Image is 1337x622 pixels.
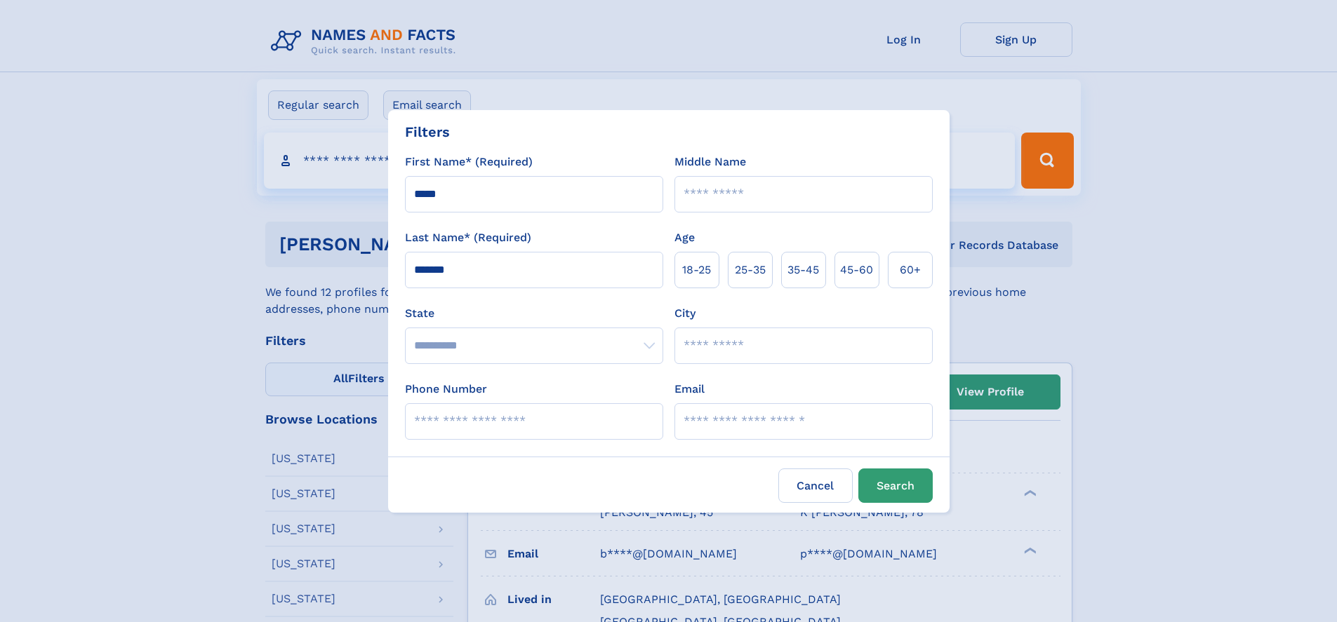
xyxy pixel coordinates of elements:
[840,262,873,278] span: 45‑60
[674,305,696,322] label: City
[674,154,746,170] label: Middle Name
[787,262,819,278] span: 35‑45
[778,468,853,503] label: Cancel
[674,381,705,398] label: Email
[900,262,921,278] span: 60+
[405,154,533,170] label: First Name* (Required)
[405,121,450,142] div: Filters
[405,305,663,322] label: State
[405,381,487,398] label: Phone Number
[405,229,531,246] label: Last Name* (Required)
[858,468,933,503] button: Search
[735,262,766,278] span: 25‑35
[674,229,695,246] label: Age
[682,262,711,278] span: 18‑25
